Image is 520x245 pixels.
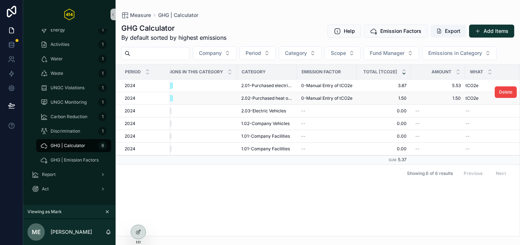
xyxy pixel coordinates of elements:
a: 3.87 [361,83,407,89]
a: 0.00 [361,108,407,114]
span: Total [tCO2e] [363,69,397,75]
button: Select Button [193,46,237,60]
a: Yes [157,82,233,89]
div: 1 [98,26,107,34]
a: 5.53 [415,83,461,89]
span: 0-Manual Entry of tCO2e [301,83,352,89]
a: Yes [157,95,233,102]
a: 1.02-Company Vehicles [241,121,292,126]
button: Emission Factors [364,25,428,38]
div: 1 [98,127,107,136]
span: -- [415,121,420,126]
div: 1 [98,83,107,92]
button: Delete [495,86,517,98]
a: tCO2e [465,95,511,101]
a: 0.00 [361,133,407,139]
a: -- [465,121,511,126]
button: Export [430,25,466,38]
span: GHG | Calculator [51,143,85,149]
a: 1.50 [415,95,461,101]
a: Measure [121,12,151,19]
span: Period [125,69,141,75]
button: Select Button [239,46,276,60]
img: App logo [64,9,74,20]
a: Report [27,168,111,181]
span: -- [415,146,420,152]
span: Carbon Reduction [51,114,87,120]
a: -- [415,133,461,139]
span: 2024 [125,95,135,101]
span: Scope [331,50,346,57]
span: -- [465,146,470,152]
span: Delete [499,89,512,95]
span: 2.01-Purchased electricity [241,83,292,89]
div: 1 [98,112,107,121]
a: -- [301,121,352,126]
a: Waste1 [36,67,111,80]
span: By default sorted by highest emissions [121,33,226,42]
a: Discrimination1 [36,125,111,138]
span: Energy [51,27,65,33]
span: 5.37 [398,157,407,162]
span: What [470,69,483,75]
span: 2.03-Electric Vehicles [241,108,286,114]
span: Period [246,50,261,57]
a: -- [465,146,511,152]
span: Emissions in this category [157,69,223,75]
a: -- [415,121,461,126]
a: 0-Manual Entry of tCO2e [301,95,352,101]
span: UNGC Violations [51,85,84,91]
a: GHG | Calculator [158,12,198,19]
span: 2.02-Purchased heat or cooling [241,95,292,101]
a: 2024 [125,108,166,114]
span: -- [301,133,305,139]
span: 2024 [125,146,135,152]
button: Select Button [279,46,322,60]
a: GHG | Emission Factors [36,154,111,167]
a: 2024 [125,95,166,101]
span: Fund Manager [370,50,404,57]
a: 2024 [125,121,166,126]
a: 0.00 [361,121,407,126]
a: -- [415,146,461,152]
div: 1 [98,98,107,107]
button: Help [328,25,361,38]
span: GHG | Emission Factors [51,157,99,163]
a: No [157,133,233,139]
span: 1.02-Company Vehicles [241,121,290,126]
span: -- [465,133,470,139]
a: tCO2e [465,83,511,89]
span: Help [344,27,355,35]
div: 1 [98,40,107,49]
span: Emissions in Category [428,50,482,57]
h1: GHG Calculator [121,23,226,33]
a: 2024 [125,146,166,152]
span: -- [415,133,420,139]
span: 1.01-Company Facilities [241,133,290,139]
span: -- [465,121,470,126]
span: Activities [51,42,69,47]
span: ME [32,228,41,236]
span: 2024 [125,108,135,114]
span: UNGC Monitoring [51,99,87,105]
button: Select Button [422,46,497,60]
a: Energy1 [36,23,111,36]
a: Activities1 [36,38,111,51]
span: Company [199,50,222,57]
a: 1.01-Company Facilities [241,146,292,152]
a: -- [301,146,352,152]
a: No [157,108,233,114]
span: tCO2e [465,95,478,101]
span: Category [285,50,307,57]
span: Discrimination [51,128,80,134]
a: 1.50 [361,95,407,101]
span: 1.01-Company Facilities [241,146,290,152]
span: Emission Factors [380,27,421,35]
a: Act [27,182,111,195]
